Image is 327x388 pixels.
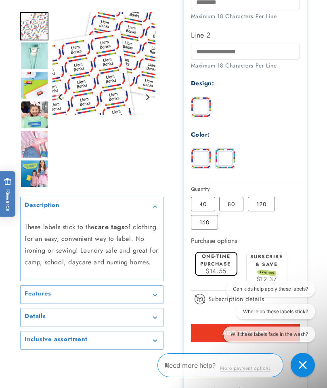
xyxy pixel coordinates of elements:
[20,12,48,40] img: Stick N' Wear® Labels | Stripes - Label Land
[157,350,319,380] iframe: Gorgias Floating Chat
[20,42,48,70] img: Color Stick N' Wear® Labels - Label Land
[25,201,60,209] h2: Description
[20,101,48,129] div: Go to slide 4
[191,185,211,193] legend: Quantity
[191,12,300,21] div: Maximum 18 Characters Per Line
[4,178,12,211] span: Rewards
[258,270,276,276] span: SAVE 15%
[25,222,159,268] p: These labels stick to the of clothing for an easy, convenient way to label. No ironing or sewing!...
[20,12,163,350] media-gallery: Gallery Viewer
[191,324,300,342] button: Add to cart
[219,197,243,211] label: 80
[21,286,163,304] summary: Features
[52,12,155,115] img: Stick N' Wear® Labels | Stripes - Label Land
[20,160,48,188] div: Go to slide 6
[191,61,300,70] div: Maximum 18 Characters Per Line
[20,130,48,158] img: Color Stick N' Wear® Labels - Label Land
[20,71,48,99] div: Go to slide 3
[216,149,235,168] img: Pink
[191,130,210,139] label: Color:
[21,308,163,327] summary: Details
[248,197,275,211] label: 120
[6,323,103,348] iframe: Sign Up via Text for Offers
[94,223,124,232] strong: care tags
[191,79,214,88] label: Design:
[20,71,48,99] img: Color Stick N' Wear® Labels - Label Land
[212,281,319,352] iframe: Gorgias live chat conversation starters
[191,97,211,117] img: Stripes
[142,92,153,103] button: Next slide
[20,160,48,188] img: Color Stick N' Wear® Labels - Label Land
[205,266,226,276] span: $14.55
[191,29,300,42] label: Line 2
[20,101,48,129] img: Color Stick N' Wear® Labels - Label Land
[256,274,277,284] span: $12.37
[20,130,48,158] div: Go to slide 5
[191,197,215,211] label: 40
[250,253,283,276] label: Subscribe & save
[20,42,48,70] div: Go to slide 2
[25,290,51,298] h2: Features
[20,12,48,40] div: Go to slide 1
[191,149,211,168] img: Blue
[55,92,66,103] button: Go to last slide
[21,197,163,215] summary: Description
[208,294,264,304] span: Subscription details
[191,236,237,245] label: Purchase options
[200,253,231,268] label: One-time purchase
[25,312,46,321] h2: Details
[191,215,218,230] label: 160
